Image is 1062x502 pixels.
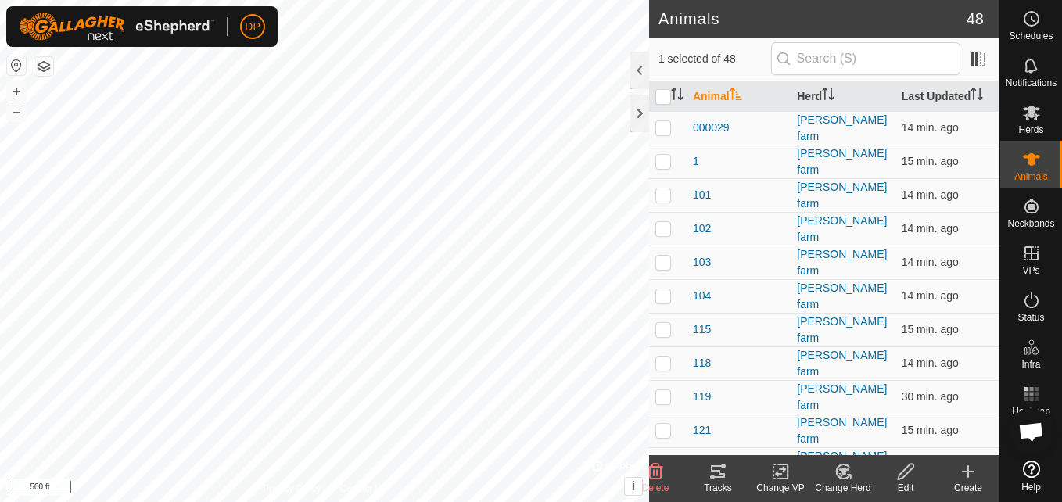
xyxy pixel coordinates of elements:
span: Neckbands [1007,219,1054,228]
span: Help [1021,482,1041,492]
span: 118 [693,355,711,371]
span: Oct 8, 2025, 8:53 AM [902,222,959,235]
div: [PERSON_NAME] farm [797,347,888,380]
p-sorticon: Activate to sort [730,90,742,102]
span: VPs [1022,266,1039,275]
button: – [7,102,26,121]
span: Oct 8, 2025, 8:53 AM [902,256,959,268]
span: 101 [693,187,711,203]
h2: Animals [658,9,967,28]
span: 1 [693,153,699,170]
span: 104 [693,288,711,304]
span: DP [245,19,260,35]
div: [PERSON_NAME] farm [797,314,888,346]
span: Notifications [1006,78,1057,88]
span: Oct 8, 2025, 8:53 AM [902,424,959,436]
span: 119 [693,389,711,405]
div: [PERSON_NAME] farm [797,381,888,414]
span: Oct 8, 2025, 8:53 AM [902,323,959,335]
span: Herds [1018,125,1043,134]
div: Open chat [1008,408,1055,455]
button: i [625,478,642,495]
div: [PERSON_NAME] farm [797,280,888,313]
button: + [7,82,26,101]
div: [PERSON_NAME] farm [797,112,888,145]
p-sorticon: Activate to sort [822,90,834,102]
span: Oct 8, 2025, 8:53 AM [902,188,959,201]
div: Change VP [749,481,812,495]
span: Infra [1021,360,1040,369]
span: Animals [1014,172,1048,181]
span: 1 selected of 48 [658,51,771,67]
th: Animal [687,81,791,112]
div: [PERSON_NAME] farm [797,448,888,481]
div: [PERSON_NAME] farm [797,246,888,279]
span: Heatmap [1012,407,1050,416]
div: [PERSON_NAME] farm [797,145,888,178]
div: Create [937,481,999,495]
span: Oct 8, 2025, 8:53 AM [902,289,959,302]
input: Search (S) [771,42,960,75]
span: Oct 8, 2025, 8:53 AM [902,121,959,134]
div: [PERSON_NAME] farm [797,213,888,246]
button: Reset Map [7,56,26,75]
div: Edit [874,481,937,495]
span: Oct 8, 2025, 8:53 AM [902,357,959,369]
span: Oct 8, 2025, 8:38 AM [902,390,959,403]
span: Oct 8, 2025, 8:53 AM [902,155,959,167]
a: Help [1000,454,1062,498]
p-sorticon: Activate to sort [671,90,683,102]
div: [PERSON_NAME] farm [797,179,888,212]
span: 102 [693,221,711,237]
button: Map Layers [34,57,53,76]
img: Gallagher Logo [19,13,214,41]
span: 103 [693,254,711,271]
div: [PERSON_NAME] farm [797,414,888,447]
span: i [632,479,635,493]
span: 121 [693,422,711,439]
p-sorticon: Activate to sort [971,90,983,102]
span: 000029 [693,120,730,136]
th: Herd [791,81,895,112]
span: Status [1017,313,1044,322]
a: Contact Us [340,482,386,496]
span: Delete [642,482,669,493]
span: 115 [693,321,711,338]
a: Privacy Policy [263,482,321,496]
div: Change Herd [812,481,874,495]
th: Last Updated [895,81,999,112]
span: Schedules [1009,31,1053,41]
span: 48 [967,7,984,30]
div: Tracks [687,481,749,495]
